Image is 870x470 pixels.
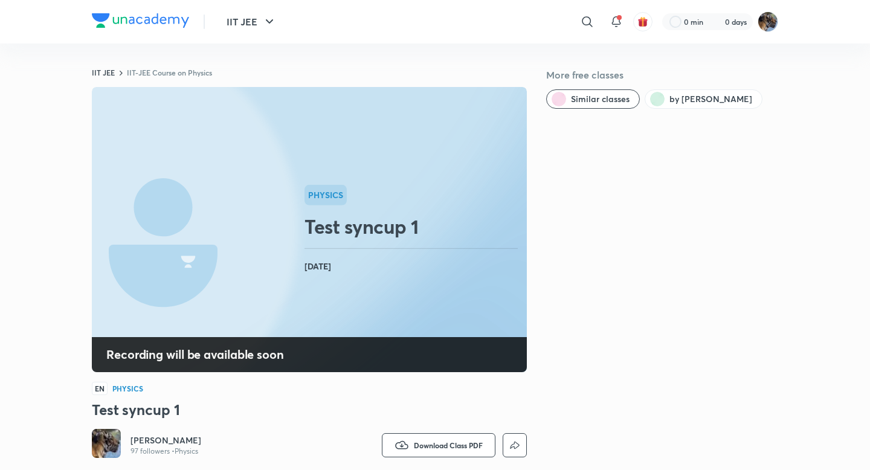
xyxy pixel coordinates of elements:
[546,68,778,82] h5: More free classes
[758,11,778,32] img: Chayan Mehta
[92,68,115,77] a: IIT JEE
[92,429,121,458] img: Avatar
[633,12,652,31] button: avatar
[571,93,630,105] span: Similar classes
[645,89,762,109] button: by Chayan Mehta
[637,16,648,27] img: avatar
[92,400,527,419] h3: Test syncup 1
[127,68,212,77] a: IIT-JEE Course on Physics
[382,433,495,457] button: Download Class PDF
[130,434,201,446] a: [PERSON_NAME]
[112,385,143,392] h4: Physics
[710,16,723,28] img: streak
[92,382,108,395] span: EN
[304,259,522,274] h4: [DATE]
[414,440,483,450] span: Download Class PDF
[92,429,121,461] a: Avatar
[106,347,284,362] h4: Recording will be available soon
[92,13,189,28] img: Company Logo
[219,10,284,34] button: IIT JEE
[92,13,189,31] a: Company Logo
[130,446,201,456] p: 97 followers • Physics
[546,89,640,109] button: Similar classes
[304,214,522,239] h2: Test syncup 1
[669,93,752,105] span: by Chayan Mehta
